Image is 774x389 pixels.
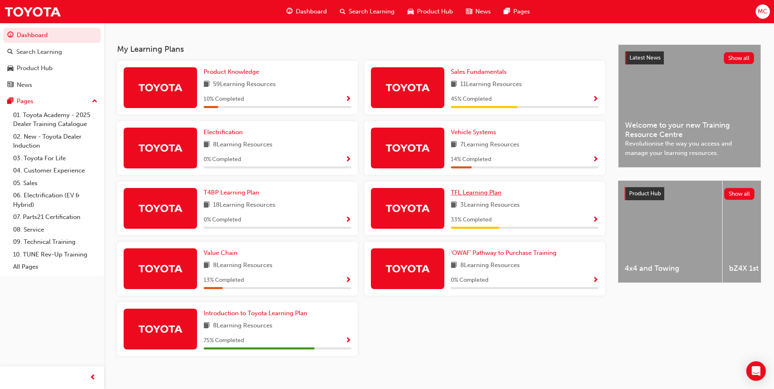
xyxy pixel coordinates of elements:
[17,64,53,73] div: Product Hub
[204,140,210,150] span: book-icon
[625,264,716,273] span: 4x4 and Towing
[385,80,430,95] img: Trak
[3,26,101,94] button: DashboardSearch LearningProduct HubNews
[204,321,210,331] span: book-icon
[10,189,101,211] a: 06. Electrification (EV & Hybrid)
[618,44,761,168] a: Latest NewsShow allWelcome to your new Training Resource CentreRevolutionise the way you access a...
[460,261,520,271] span: 8 Learning Resources
[204,188,262,197] a: T4BP Learning Plan
[213,80,276,90] span: 59 Learning Resources
[345,217,351,224] span: Show Progress
[204,128,243,136] span: Electrification
[10,261,101,273] a: All Pages
[475,7,491,16] span: News
[213,261,273,271] span: 8 Learning Resources
[466,7,472,17] span: news-icon
[460,80,522,90] span: 11 Learning Resources
[758,7,767,16] span: MC
[756,4,770,19] button: MC
[3,94,101,109] button: Pages
[459,3,497,20] a: news-iconNews
[345,336,351,346] button: Show Progress
[17,97,33,106] div: Pages
[460,200,520,210] span: 3 Learning Resources
[204,336,244,345] span: 75 % Completed
[451,188,505,197] a: TFL Learning Plan
[204,261,210,271] span: book-icon
[401,3,459,20] a: car-iconProduct Hub
[10,177,101,190] a: 05. Sales
[451,128,496,136] span: Vehicle Systems
[451,80,457,90] span: book-icon
[345,96,351,103] span: Show Progress
[345,337,351,345] span: Show Progress
[204,215,241,225] span: 0 % Completed
[629,190,661,197] span: Product Hub
[451,276,488,285] span: 0 % Completed
[286,7,293,17] span: guage-icon
[349,7,395,16] span: Search Learning
[213,321,273,331] span: 8 Learning Resources
[724,188,755,200] button: Show all
[7,82,13,89] span: news-icon
[10,152,101,165] a: 03. Toyota For Life
[385,141,430,155] img: Trak
[138,80,183,95] img: Trak
[451,249,557,256] span: 'OWAF' Pathway to Purchase Training
[724,52,754,64] button: Show all
[280,3,333,20] a: guage-iconDashboard
[7,32,13,39] span: guage-icon
[592,277,599,284] span: Show Progress
[204,189,259,196] span: T4BP Learning Plan
[10,109,101,130] a: 01. Toyota Academy - 2025 Dealer Training Catalogue
[138,261,183,276] img: Trak
[385,261,430,276] img: Trak
[451,200,457,210] span: book-icon
[10,164,101,177] a: 04. Customer Experience
[16,47,62,57] div: Search Learning
[630,54,661,61] span: Latest News
[204,248,241,258] a: Value Chain
[345,94,351,104] button: Show Progress
[4,2,61,21] img: Trak
[204,68,259,75] span: Product Knowledge
[592,215,599,225] button: Show Progress
[345,275,351,285] button: Show Progress
[92,96,98,107] span: up-icon
[204,309,307,317] span: Introduction to Toyota Learning Plan
[90,373,96,383] span: prev-icon
[3,61,101,76] a: Product Hub
[504,7,510,17] span: pages-icon
[204,249,237,256] span: Value Chain
[451,67,510,77] a: Sales Fundamentals
[592,275,599,285] button: Show Progress
[345,156,351,164] span: Show Progress
[204,309,310,318] a: Introduction to Toyota Learning Plan
[513,7,530,16] span: Pages
[592,96,599,103] span: Show Progress
[138,322,183,336] img: Trak
[138,141,183,155] img: Trak
[204,67,262,77] a: Product Knowledge
[451,248,560,258] a: 'OWAF' Pathway to Purchase Training
[10,236,101,248] a: 09. Technical Training
[213,140,273,150] span: 8 Learning Resources
[204,95,244,104] span: 10 % Completed
[10,223,101,236] a: 08. Service
[592,155,599,165] button: Show Progress
[204,200,210,210] span: book-icon
[10,211,101,223] a: 07. Parts21 Certification
[451,261,457,271] span: book-icon
[451,95,492,104] span: 45 % Completed
[451,215,492,225] span: 33 % Completed
[204,128,246,137] a: Electrification
[7,49,13,56] span: search-icon
[592,217,599,224] span: Show Progress
[592,94,599,104] button: Show Progress
[497,3,537,20] a: pages-iconPages
[451,140,457,150] span: book-icon
[625,121,754,139] span: Welcome to your new Training Resource Centre
[417,7,453,16] span: Product Hub
[618,181,722,283] a: 4x4 and Towing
